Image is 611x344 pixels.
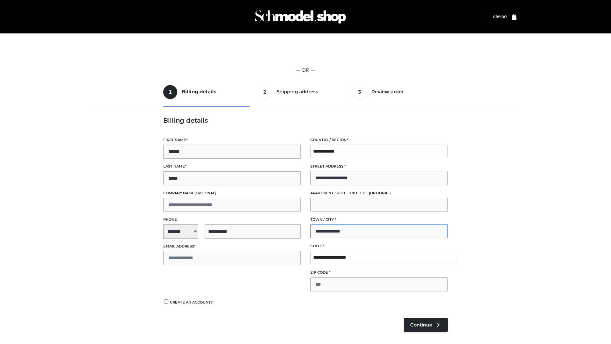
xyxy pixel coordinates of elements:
span: Continue [410,322,432,328]
label: Email address [163,243,301,249]
span: (optional) [194,191,216,195]
a: Continue [404,318,448,332]
label: Street address [310,163,448,169]
input: Create an account? [163,299,169,304]
h3: Billing details [163,117,448,124]
label: Last name [163,163,301,169]
label: Town / City [310,217,448,223]
span: Create an account? [170,300,213,305]
label: First name [163,137,301,143]
label: ZIP Code [310,269,448,276]
img: Schmodel Admin 964 [253,4,348,29]
label: Apartment, suite, unit, etc. [310,190,448,196]
span: (optional) [369,191,391,195]
p: — OR — [95,66,516,74]
iframe: Secure express checkout frame [93,42,518,60]
span: £ [493,14,495,19]
label: Country / Region [310,137,448,143]
label: State [310,243,448,249]
label: Company name [163,190,301,196]
a: £89.00 [493,14,507,19]
bdi: 89.00 [493,14,507,19]
label: Phone [163,217,301,223]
